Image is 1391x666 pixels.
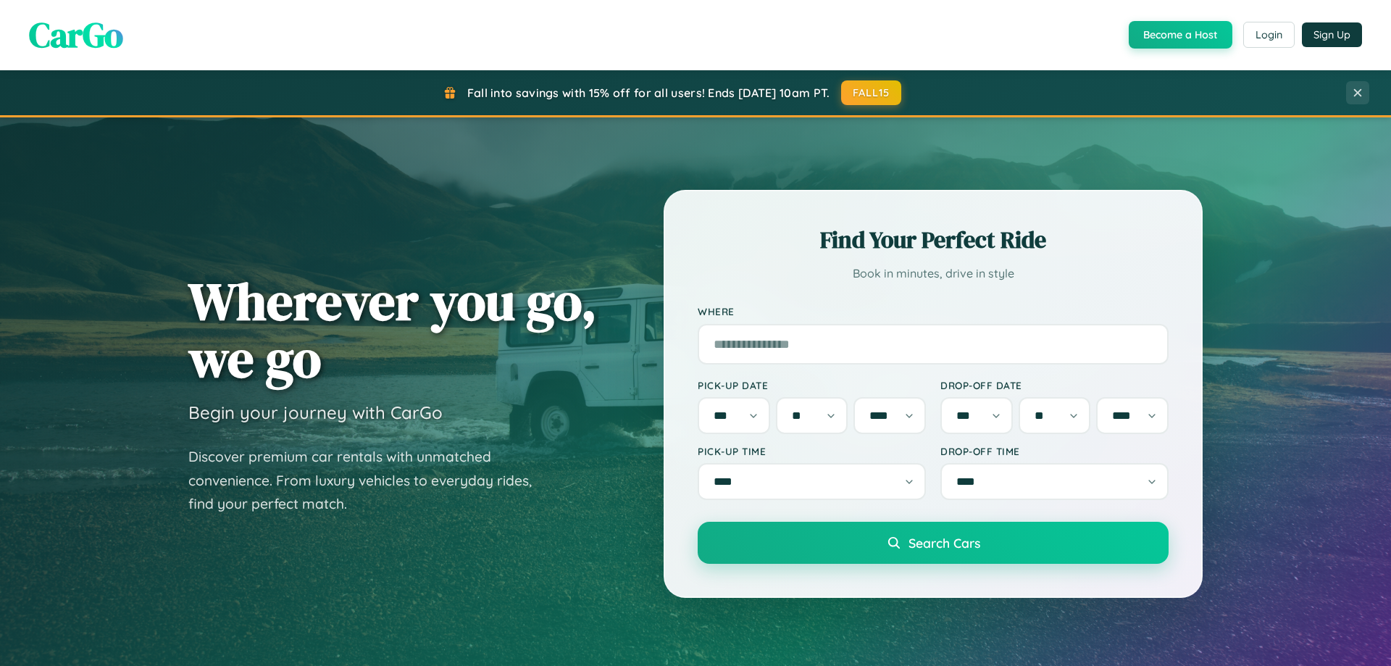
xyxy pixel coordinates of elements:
p: Discover premium car rentals with unmatched convenience. From luxury vehicles to everyday rides, ... [188,445,551,516]
label: Pick-up Date [698,379,926,391]
button: Search Cars [698,522,1169,564]
p: Book in minutes, drive in style [698,263,1169,284]
label: Drop-off Time [940,445,1169,457]
h1: Wherever you go, we go [188,272,597,387]
button: FALL15 [841,80,902,105]
button: Sign Up [1302,22,1362,47]
span: Search Cars [908,535,980,551]
span: CarGo [29,11,123,59]
h2: Find Your Perfect Ride [698,224,1169,256]
label: Drop-off Date [940,379,1169,391]
label: Pick-up Time [698,445,926,457]
span: Fall into savings with 15% off for all users! Ends [DATE] 10am PT. [467,86,830,100]
label: Where [698,306,1169,318]
h3: Begin your journey with CarGo [188,401,443,423]
button: Login [1243,22,1295,48]
button: Become a Host [1129,21,1232,49]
